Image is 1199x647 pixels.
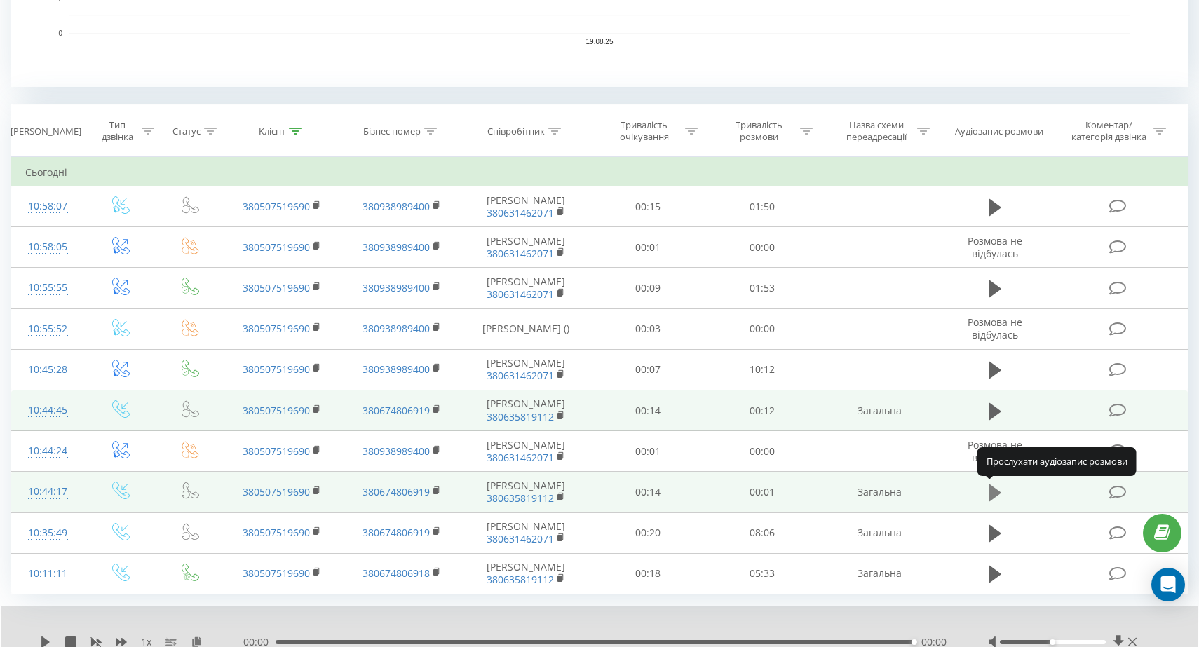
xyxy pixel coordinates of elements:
td: Сьогодні [11,158,1188,186]
div: 10:45:28 [25,356,70,383]
a: 380938989400 [363,240,430,254]
div: 10:55:52 [25,315,70,343]
td: 00:01 [705,472,820,512]
td: 05:33 [705,553,820,594]
a: 380631462071 [487,247,554,260]
div: Статус [172,125,201,137]
div: 10:58:05 [25,233,70,261]
text: 0 [58,29,62,37]
td: 00:00 [705,227,820,268]
div: Accessibility label [912,639,917,645]
div: Співробітник [487,125,545,137]
td: 00:18 [590,553,705,594]
div: 10:35:49 [25,519,70,547]
a: 380507519690 [243,444,310,458]
a: 380507519690 [243,566,310,580]
a: 380674806918 [363,566,430,580]
td: 00:01 [590,227,705,268]
a: 380938989400 [363,281,430,294]
div: Open Intercom Messenger [1151,568,1185,601]
td: 00:00 [705,431,820,472]
td: [PERSON_NAME] [461,227,590,268]
a: 380635819112 [487,410,554,423]
a: 380507519690 [243,362,310,376]
td: 00:14 [590,472,705,512]
div: Тривалість очікування [607,119,682,143]
div: Аудіозапис розмови [955,125,1043,137]
td: 08:06 [705,512,820,553]
a: 380631462071 [487,532,554,545]
td: [PERSON_NAME] [461,268,590,308]
text: 19.08.25 [586,38,614,46]
div: 10:44:24 [25,437,70,465]
td: Загальна [820,390,939,431]
td: 01:53 [705,268,820,308]
td: 00:09 [590,268,705,308]
a: 380507519690 [243,526,310,539]
a: 380635819112 [487,573,554,586]
a: 380507519690 [243,240,310,254]
td: 00:20 [590,512,705,553]
a: 380507519690 [243,404,310,417]
td: Загальна [820,553,939,594]
span: Розмова не відбулась [968,438,1022,464]
a: 380674806919 [363,526,430,539]
div: Бізнес номер [363,125,421,137]
a: 380938989400 [363,200,430,213]
a: 380507519690 [243,281,310,294]
a: 380631462071 [487,206,554,219]
td: [PERSON_NAME] () [461,308,590,349]
div: 10:44:17 [25,478,70,505]
a: 380631462071 [487,451,554,464]
td: [PERSON_NAME] [461,186,590,227]
span: Розмова не відбулась [968,315,1022,341]
td: Загальна [820,512,939,553]
td: [PERSON_NAME] [461,553,590,594]
a: 380938989400 [363,362,430,376]
a: 380674806919 [363,485,430,498]
div: Прослухати аудіозапис розмови [977,447,1137,475]
td: 00:15 [590,186,705,227]
td: 10:12 [705,349,820,390]
a: 380631462071 [487,287,554,301]
a: 380631462071 [487,369,554,382]
div: 10:44:45 [25,397,70,424]
div: 10:58:07 [25,193,70,220]
td: Загальна [820,472,939,512]
td: 00:00 [705,308,820,349]
div: Клієнт [259,125,285,137]
div: Назва схеми переадресації [839,119,914,143]
div: 10:55:55 [25,274,70,301]
div: Коментар/категорія дзвінка [1068,119,1150,143]
td: [PERSON_NAME] [461,472,590,512]
div: 10:11:11 [25,560,70,587]
a: 380938989400 [363,444,430,458]
div: Accessibility label [1050,639,1056,645]
a: 380507519690 [243,485,310,498]
td: [PERSON_NAME] [461,512,590,553]
td: 00:14 [590,390,705,431]
td: 00:07 [590,349,705,390]
td: 00:12 [705,390,820,431]
span: Розмова не відбулась [968,234,1022,260]
a: 380635819112 [487,491,554,505]
td: 00:01 [590,431,705,472]
td: [PERSON_NAME] [461,349,590,390]
td: 01:50 [705,186,820,227]
a: 380938989400 [363,322,430,335]
a: 380674806919 [363,404,430,417]
div: Тип дзвінка [97,119,138,143]
div: Тривалість розмови [722,119,797,143]
td: [PERSON_NAME] [461,431,590,472]
a: 380507519690 [243,200,310,213]
td: 00:03 [590,308,705,349]
td: [PERSON_NAME] [461,390,590,431]
div: [PERSON_NAME] [11,125,81,137]
a: 380507519690 [243,322,310,335]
